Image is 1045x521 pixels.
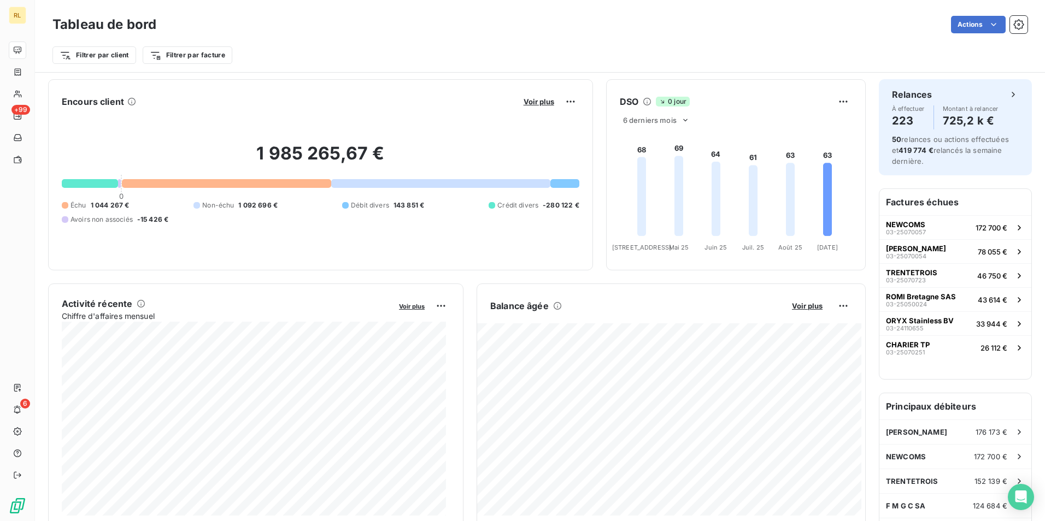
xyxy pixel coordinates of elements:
button: Filtrer par client [52,46,136,64]
button: CHARIER TP03-2507025126 112 € [879,335,1031,359]
span: 43 614 € [978,295,1007,304]
span: -280 122 € [543,200,579,210]
span: 0 jour [656,97,690,106]
span: 1 044 267 € [91,200,130,210]
div: RL [9,7,26,24]
span: Montant à relancer [943,105,999,112]
span: 6 derniers mois [623,116,677,125]
span: 1 092 696 € [238,200,278,210]
span: -15 426 € [137,215,168,224]
tspan: [DATE] [817,244,838,251]
span: Échu [71,200,86,210]
span: 03-25070057 [886,229,926,235]
tspan: [STREET_ADDRESS] [612,244,671,251]
img: Logo LeanPay [9,497,26,514]
span: Voir plus [399,303,425,310]
span: 33 944 € [976,319,1007,328]
span: Chiffre d'affaires mensuel [62,310,391,322]
span: [PERSON_NAME] [886,244,946,253]
span: ROMI Bretagne SAS [886,292,956,301]
button: Voir plus [396,301,428,311]
span: 46 750 € [977,271,1007,280]
span: ORYX Stainless BV [886,316,954,325]
span: Avoirs non associés [71,215,133,224]
span: 03-25050024 [886,301,927,307]
span: 6 [20,399,30,408]
span: CHARIER TP [886,340,930,349]
h4: 725,2 k € [943,112,999,129]
span: 03-25070251 [886,349,925,356]
span: Débit divers [351,200,389,210]
tspan: Juil. 25 [742,244,764,251]
span: NEWCOMS [886,452,926,461]
h4: 223 [892,112,925,129]
button: Voir plus [520,97,557,106]
span: Crédit divers [497,200,538,210]
button: ORYX Stainless BV03-2411065533 944 € [879,311,1031,335]
button: ROMI Bretagne SAS03-2505002443 614 € [879,287,1031,311]
tspan: Mai 25 [668,244,689,251]
span: 03-25070723 [886,277,926,283]
span: 78 055 € [978,247,1007,256]
button: NEWCOMS03-25070057172 700 € [879,215,1031,239]
span: Voir plus [792,301,823,310]
h3: Tableau de bord [52,15,156,34]
span: 03-24110655 [886,325,924,331]
span: 26 112 € [981,344,1007,352]
h6: Activité récente [62,297,132,310]
span: NEWCOMS [886,220,925,229]
span: 0 [119,192,124,200]
h6: Encours client [62,95,124,108]
span: À effectuer [892,105,925,112]
div: Open Intercom Messenger [1008,484,1034,510]
tspan: Juin 25 [705,244,727,251]
span: 172 700 € [976,223,1007,232]
span: 143 851 € [394,200,424,210]
span: 419 774 € [899,146,933,155]
span: 176 173 € [976,428,1007,436]
span: TRENTETROIS [886,477,938,486]
button: Filtrer par facture [143,46,232,64]
span: Non-échu [202,200,234,210]
h6: Factures échues [879,189,1031,215]
button: Actions [951,16,1006,33]
tspan: Août 25 [778,244,802,251]
span: relances ou actions effectuées et relancés la semaine dernière. [892,135,1009,165]
h6: Relances [892,88,932,101]
h2: 1 985 265,67 € [62,143,579,175]
h6: Principaux débiteurs [879,393,1031,419]
span: F M G C SA [886,501,926,510]
span: +99 [11,105,30,115]
span: 124 684 € [973,501,1007,510]
span: 172 700 € [974,452,1007,461]
h6: Balance âgée [490,299,549,312]
h6: DSO [620,95,638,108]
button: TRENTETROIS03-2507072346 750 € [879,263,1031,287]
span: 152 139 € [974,477,1007,486]
span: Voir plus [524,97,554,106]
span: 50 [892,135,901,144]
span: 03-25070054 [886,253,926,259]
button: [PERSON_NAME]03-2507005478 055 € [879,239,1031,263]
span: TRENTETROIS [886,268,937,277]
span: [PERSON_NAME] [886,428,947,436]
button: Voir plus [789,301,826,311]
